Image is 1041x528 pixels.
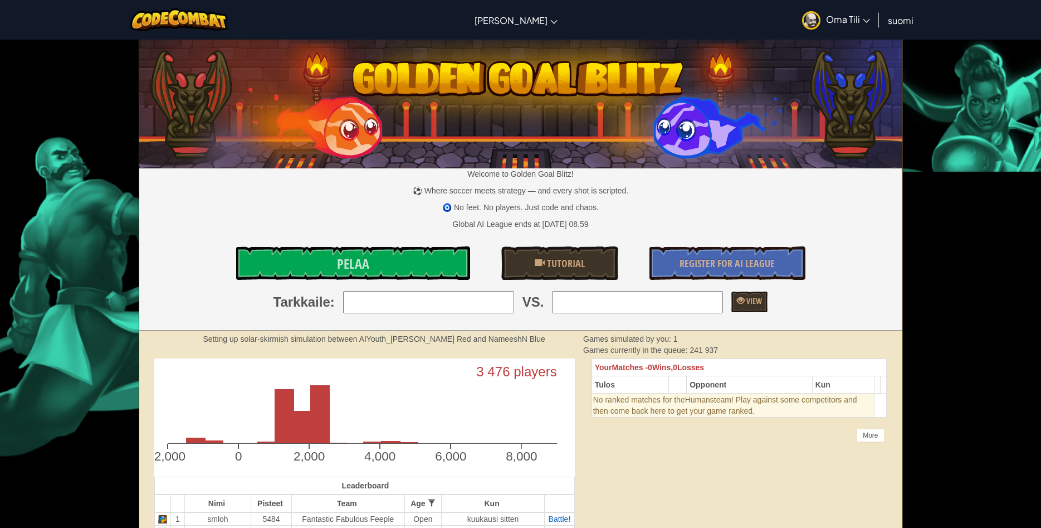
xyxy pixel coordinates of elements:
p: Welcome to Golden Goal Blitz! [139,168,902,180]
text: 4,000 [364,449,395,463]
img: CodeCombat logo [130,8,228,31]
td: Open [404,512,441,526]
strong: Setting up solar-skirmish simulation between AIYouth_[PERSON_NAME] Red and NameeshN Blue [203,335,545,343]
td: 5484 [251,512,292,526]
span: [PERSON_NAME] [475,14,548,26]
th: Team [291,495,404,512]
a: Oma Tili [796,2,876,37]
span: Games simulated by you: [583,335,673,343]
span: Leaderboard [342,481,389,490]
span: Wins, [652,363,673,372]
span: Matches - [612,363,648,372]
text: 6,000 [435,449,466,463]
div: More [857,429,884,442]
td: kuukausi sitten [441,512,544,526]
span: Tarkkaile [273,293,330,312]
img: Golden Goal [139,35,902,168]
text: 8,000 [506,449,537,463]
span: Games currently in the queue: [583,346,690,355]
td: Humans [592,394,874,418]
td: smloh [184,512,251,526]
text: 3 476 players [476,364,557,379]
td: Fantastic Fabulous Feeple [291,512,404,526]
p: 🧿 No feet. No players. Just code and chaos. [139,202,902,213]
span: 1 [673,335,678,343]
a: [PERSON_NAME] [469,5,563,35]
img: avatar [802,11,820,30]
td: 1 [171,512,185,526]
th: 0 0 [592,359,887,376]
span: Tutorial [545,256,585,270]
th: Kun [441,495,544,512]
th: Nimi [184,495,251,512]
div: Global AI League ends at [DATE] 08.59 [452,219,588,230]
span: No ranked matches for the [593,395,685,404]
a: Tutorial [501,246,618,280]
span: Your [595,363,612,372]
span: View [745,296,762,306]
span: team! Play against some competitors and then come back here to get your game ranked. [593,395,857,415]
span: Losses [677,363,704,372]
text: -2,000 [150,449,185,463]
span: Oma Tili [826,13,870,25]
th: Kun [812,376,874,394]
th: Opponent [687,376,813,394]
text: 2,000 [294,449,325,463]
a: suomi [882,5,919,35]
span: Pelaa [337,255,369,273]
th: Pisteet [251,495,292,512]
th: Age [404,495,441,512]
span: suomi [888,14,913,26]
span: : [330,293,335,312]
th: Tulos [592,376,668,394]
span: VS. [522,293,544,312]
p: ⚽ Where soccer meets strategy — and every shot is scripted. [139,185,902,196]
a: Battle! [549,515,571,524]
span: Register for AI League [680,256,775,270]
text: 0 [234,449,242,463]
span: 241 937 [690,346,718,355]
a: Register for AI League [649,246,805,280]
